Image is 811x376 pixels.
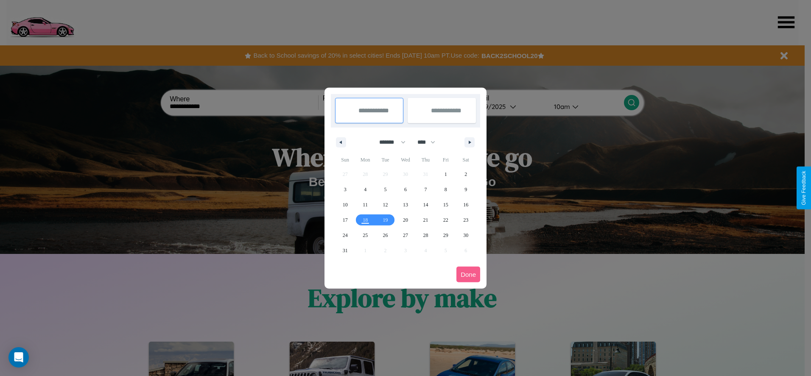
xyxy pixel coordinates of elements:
[801,171,807,205] div: Give Feedback
[375,197,395,212] button: 12
[456,228,476,243] button: 30
[416,197,436,212] button: 14
[343,228,348,243] span: 24
[343,243,348,258] span: 31
[335,243,355,258] button: 31
[335,228,355,243] button: 24
[375,182,395,197] button: 5
[344,182,347,197] span: 3
[445,167,447,182] span: 1
[436,228,456,243] button: 29
[395,153,415,167] span: Wed
[436,182,456,197] button: 8
[416,212,436,228] button: 21
[384,182,387,197] span: 5
[355,212,375,228] button: 18
[383,228,388,243] span: 26
[464,182,467,197] span: 9
[343,197,348,212] span: 10
[403,212,408,228] span: 20
[456,153,476,167] span: Sat
[343,212,348,228] span: 17
[363,228,368,243] span: 25
[423,228,428,243] span: 28
[395,182,415,197] button: 6
[364,182,366,197] span: 4
[395,212,415,228] button: 20
[8,347,29,368] div: Open Intercom Messenger
[436,197,456,212] button: 15
[416,228,436,243] button: 28
[403,197,408,212] span: 13
[456,267,480,282] button: Done
[335,197,355,212] button: 10
[335,212,355,228] button: 17
[395,228,415,243] button: 27
[463,212,468,228] span: 23
[355,228,375,243] button: 25
[383,212,388,228] span: 19
[436,212,456,228] button: 22
[424,182,427,197] span: 7
[423,212,428,228] span: 21
[375,153,395,167] span: Tue
[404,182,407,197] span: 6
[416,153,436,167] span: Thu
[355,197,375,212] button: 11
[375,212,395,228] button: 19
[443,212,448,228] span: 22
[463,197,468,212] span: 16
[375,228,395,243] button: 26
[423,197,428,212] span: 14
[355,182,375,197] button: 4
[456,167,476,182] button: 2
[335,182,355,197] button: 3
[456,197,476,212] button: 16
[395,197,415,212] button: 13
[443,197,448,212] span: 15
[416,182,436,197] button: 7
[456,212,476,228] button: 23
[363,212,368,228] span: 18
[456,182,476,197] button: 9
[464,167,467,182] span: 2
[443,228,448,243] span: 29
[445,182,447,197] span: 8
[363,197,368,212] span: 11
[355,153,375,167] span: Mon
[463,228,468,243] span: 30
[335,153,355,167] span: Sun
[436,153,456,167] span: Fri
[383,197,388,212] span: 12
[436,167,456,182] button: 1
[403,228,408,243] span: 27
